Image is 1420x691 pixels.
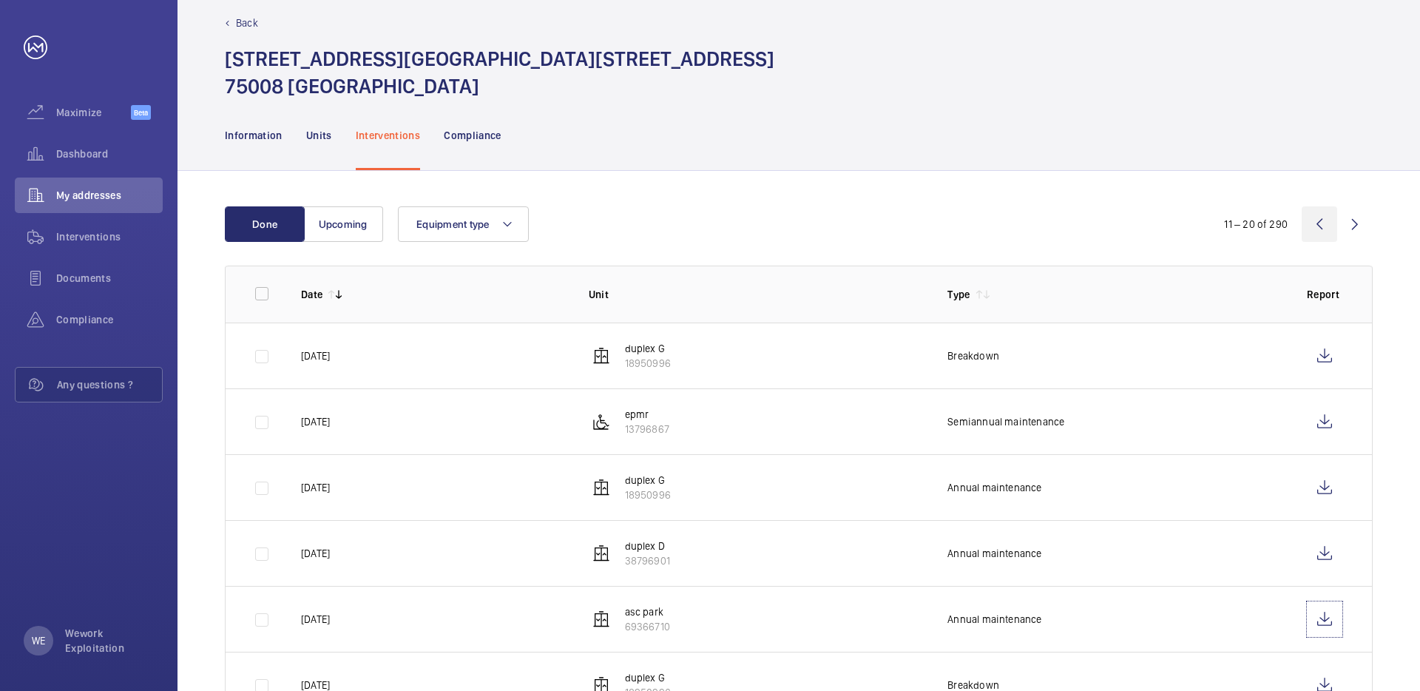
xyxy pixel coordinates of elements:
[625,356,671,371] p: 18950996
[225,128,283,143] p: Information
[301,612,330,627] p: [DATE]
[1224,217,1288,232] div: 11 – 20 of 290
[625,488,671,502] p: 18950996
[625,539,670,553] p: duplex D
[947,287,970,302] p: Type
[131,105,151,120] span: Beta
[625,473,671,488] p: duplex G
[625,422,669,436] p: 13796867
[625,604,670,619] p: asc park
[225,45,774,100] h1: [STREET_ADDRESS][GEOGRAPHIC_DATA][STREET_ADDRESS] 75008 [GEOGRAPHIC_DATA]
[56,229,163,244] span: Interventions
[301,348,330,363] p: [DATE]
[301,480,330,495] p: [DATE]
[947,612,1041,627] p: Annual maintenance
[56,188,163,203] span: My addresses
[592,413,610,431] img: platform_lift.svg
[301,546,330,561] p: [DATE]
[947,414,1064,429] p: Semiannual maintenance
[444,128,501,143] p: Compliance
[303,206,383,242] button: Upcoming
[592,545,610,562] img: elevator.svg
[1307,287,1342,302] p: Report
[32,633,45,648] p: WE
[592,347,610,365] img: elevator.svg
[625,341,671,356] p: duplex G
[56,271,163,286] span: Documents
[236,16,258,30] p: Back
[947,480,1041,495] p: Annual maintenance
[356,128,421,143] p: Interventions
[65,626,154,655] p: Wework Exploitation
[56,312,163,327] span: Compliance
[306,128,332,143] p: Units
[625,407,669,422] p: epmr
[947,348,999,363] p: Breakdown
[625,670,671,685] p: duplex G
[56,105,131,120] span: Maximize
[625,553,670,568] p: 38796901
[947,546,1041,561] p: Annual maintenance
[301,414,330,429] p: [DATE]
[592,479,610,496] img: elevator.svg
[301,287,322,302] p: Date
[225,206,305,242] button: Done
[56,146,163,161] span: Dashboard
[592,610,610,628] img: elevator.svg
[589,287,924,302] p: Unit
[398,206,529,242] button: Equipment type
[57,377,162,392] span: Any questions ?
[625,619,670,634] p: 69366710
[416,218,490,230] span: Equipment type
